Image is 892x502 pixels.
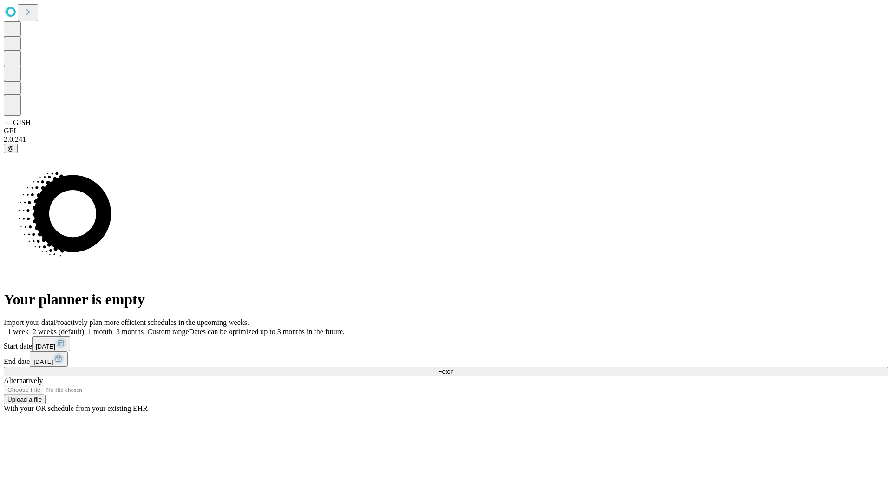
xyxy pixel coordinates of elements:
span: 2 weeks (default) [33,328,84,336]
span: Custom range [147,328,189,336]
button: Fetch [4,367,888,376]
button: Upload a file [4,395,46,404]
span: [DATE] [36,343,55,350]
span: Import your data [4,318,54,326]
div: Start date [4,336,888,351]
button: [DATE] [30,351,68,367]
button: @ [4,144,18,153]
span: 1 month [88,328,112,336]
span: Fetch [438,368,453,375]
div: 2.0.241 [4,135,888,144]
div: GEI [4,127,888,135]
button: [DATE] [32,336,70,351]
span: 3 months [116,328,144,336]
h1: Your planner is empty [4,291,888,308]
span: Dates can be optimized up to 3 months in the future. [189,328,345,336]
div: End date [4,351,888,367]
span: With your OR schedule from your existing EHR [4,404,148,412]
span: Alternatively [4,376,43,384]
span: Proactively plan more efficient schedules in the upcoming weeks. [54,318,249,326]
span: @ [7,145,14,152]
span: GJSH [13,119,31,126]
span: [DATE] [33,358,53,365]
span: 1 week [7,328,29,336]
